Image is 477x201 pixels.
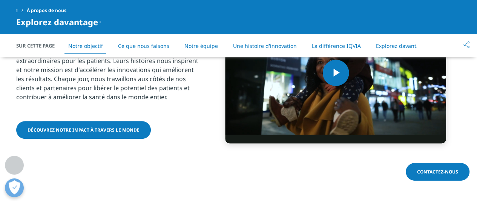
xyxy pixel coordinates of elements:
font: Sur cette page [16,42,55,49]
a: Une histoire d'innovation [233,42,297,49]
font: Explorez davantage [16,16,98,28]
video-js: Video Player [225,2,446,143]
font: À propos de nous [27,7,66,14]
a: Ce que nous faisons [118,42,169,49]
a: Notre objectif [68,42,103,49]
a: Explorez davantage [376,42,426,49]
a: Découvrez notre impact à travers le monde [16,121,151,139]
button: Play Video [322,60,349,86]
a: Notre équipe [184,42,218,49]
a: Contactez-nous [406,163,469,181]
font: Contactez-nous [417,169,458,175]
button: Ouvrir le centre de préférences [5,178,24,197]
a: La différence IQVIA [312,42,361,49]
font: Découvrez notre impact à travers le monde [28,127,140,133]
